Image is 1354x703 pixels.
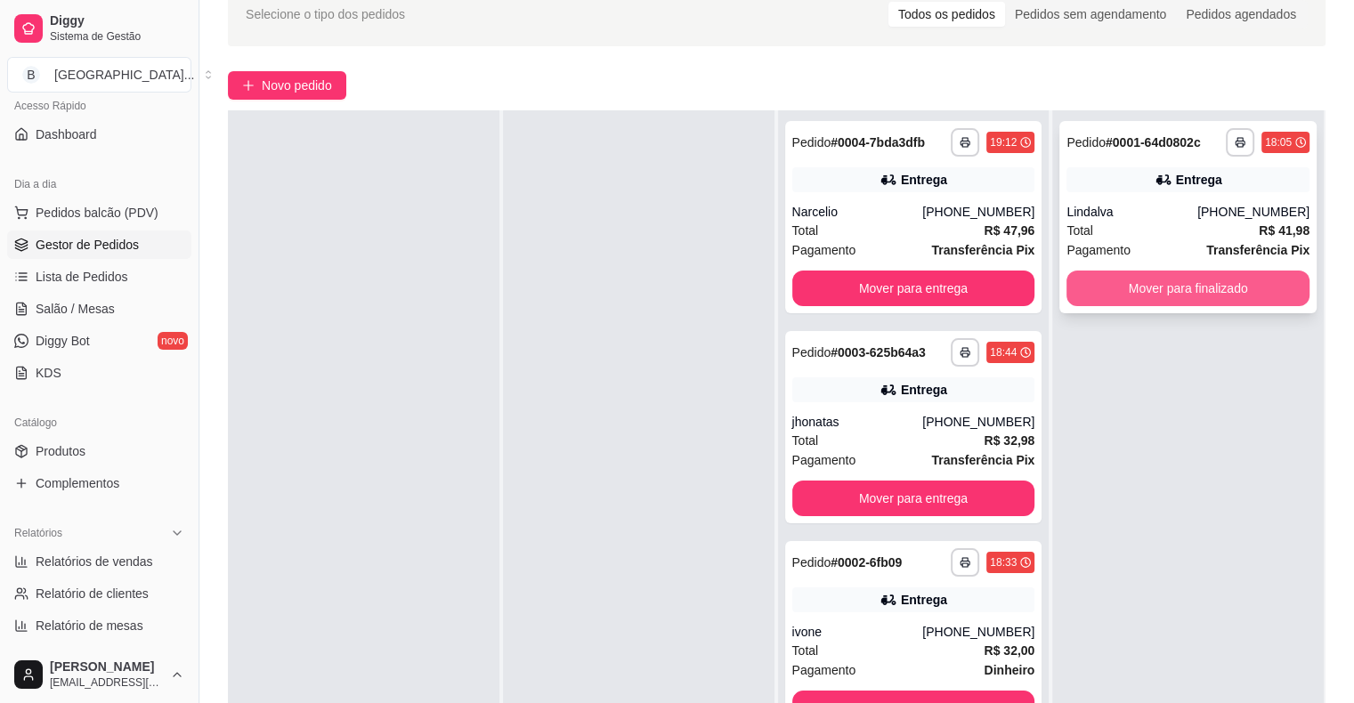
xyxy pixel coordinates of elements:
a: DiggySistema de Gestão [7,7,191,50]
strong: R$ 47,96 [984,223,1034,238]
span: Dashboard [36,125,97,143]
span: Pedido [792,135,831,149]
span: Relatório de clientes [36,585,149,602]
span: Pedido [792,555,831,570]
span: Produtos [36,442,85,460]
div: Pedidos sem agendamento [1005,2,1176,27]
div: Dia a dia [7,170,191,198]
button: [PERSON_NAME][EMAIL_ADDRESS][DOMAIN_NAME] [7,653,191,696]
button: Mover para entrega [792,271,1035,306]
span: Salão / Mesas [36,300,115,318]
span: Pagamento [792,240,856,260]
strong: Transferência Pix [931,243,1034,257]
a: Complementos [7,469,191,497]
a: Diggy Botnovo [7,327,191,355]
div: Todos os pedidos [888,2,1005,27]
span: Pagamento [792,660,856,680]
span: [EMAIL_ADDRESS][DOMAIN_NAME] [50,675,163,690]
div: 18:05 [1265,135,1292,149]
strong: Transferência Pix [1206,243,1309,257]
span: Pedido [1066,135,1106,149]
a: Produtos [7,437,191,465]
div: 18:44 [990,345,1017,360]
div: Entrega [901,591,947,609]
a: KDS [7,359,191,387]
div: Entrega [901,381,947,399]
a: Gestor de Pedidos [7,230,191,259]
strong: # 0004-7bda3dfb [831,135,925,149]
span: Lista de Pedidos [36,268,128,286]
span: Pedido [792,345,831,360]
strong: # 0001-64d0802c [1106,135,1201,149]
span: Relatório de mesas [36,617,143,634]
strong: R$ 32,98 [984,433,1034,448]
span: Total [1066,221,1093,240]
span: Pedidos balcão (PDV) [36,204,158,222]
span: Gestor de Pedidos [36,236,139,254]
strong: # 0003-625b64a3 [831,345,926,360]
a: Dashboard [7,120,191,149]
span: Total [792,641,819,660]
span: Diggy [50,13,184,29]
div: Lindalva [1066,203,1197,221]
div: Entrega [1176,171,1222,189]
a: Salão / Mesas [7,295,191,323]
span: plus [242,79,255,92]
div: [PHONE_NUMBER] [922,623,1034,641]
div: Pedidos agendados [1176,2,1306,27]
div: [PHONE_NUMBER] [922,203,1034,221]
a: Lista de Pedidos [7,263,191,291]
strong: # 0002-6fb09 [831,555,902,570]
div: Catálogo [7,408,191,437]
span: B [22,66,40,84]
span: Sistema de Gestão [50,29,184,44]
a: Relatório de clientes [7,579,191,608]
span: Selecione o tipo dos pedidos [246,4,405,24]
button: Mover para finalizado [1066,271,1309,306]
div: Acesso Rápido [7,92,191,120]
button: Select a team [7,57,191,93]
div: Narcelio [792,203,923,221]
div: [PHONE_NUMBER] [922,413,1034,431]
span: Relatórios de vendas [36,553,153,570]
a: Relatórios de vendas [7,547,191,576]
div: [PHONE_NUMBER] [1197,203,1309,221]
strong: R$ 41,98 [1259,223,1309,238]
div: [GEOGRAPHIC_DATA] ... [54,66,194,84]
span: [PERSON_NAME] [50,659,163,675]
span: KDS [36,364,61,382]
span: Total [792,221,819,240]
strong: R$ 32,00 [984,643,1034,658]
span: Relatórios [14,526,62,540]
span: Novo pedido [262,76,332,95]
div: jhonatas [792,413,923,431]
span: Complementos [36,474,119,492]
span: Pagamento [1066,240,1131,260]
a: Relatório de fidelidadenovo [7,643,191,672]
div: Entrega [901,171,947,189]
a: Relatório de mesas [7,611,191,640]
span: Total [792,431,819,450]
span: Pagamento [792,450,856,470]
strong: Dinheiro [984,663,1034,677]
div: 19:12 [990,135,1017,149]
strong: Transferência Pix [931,453,1034,467]
div: 18:33 [990,555,1017,570]
button: Mover para entrega [792,481,1035,516]
span: Diggy Bot [36,332,90,350]
div: ivone [792,623,923,641]
button: Pedidos balcão (PDV) [7,198,191,227]
button: Novo pedido [228,71,346,100]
